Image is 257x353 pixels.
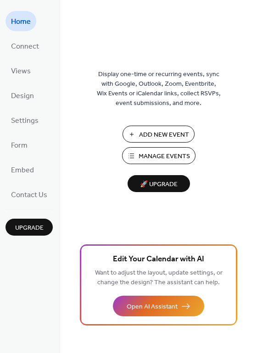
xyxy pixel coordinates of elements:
span: Settings [11,114,39,128]
span: Connect [11,39,39,54]
span: Open AI Assistant [127,302,178,312]
span: 🚀 Upgrade [133,178,184,191]
button: Upgrade [6,219,53,236]
a: Views [6,61,36,81]
span: Manage Events [139,152,190,161]
a: Connect [6,36,45,56]
span: Display one-time or recurring events, sync with Google, Outlook, Zoom, Eventbrite, Wix Events or ... [97,70,221,108]
button: Manage Events [122,147,196,164]
span: Design [11,89,34,104]
a: Settings [6,110,44,130]
a: Home [6,11,36,31]
span: Home [11,15,31,29]
span: Want to adjust the layout, update settings, or change the design? The assistant can help. [95,267,223,289]
a: Design [6,85,39,105]
button: 🚀 Upgrade [128,175,190,192]
span: Upgrade [15,223,44,233]
a: Embed [6,160,39,180]
span: Views [11,64,31,79]
a: Contact Us [6,184,53,204]
span: Form [11,138,28,153]
a: Form [6,135,33,155]
span: Contact Us [11,188,47,203]
span: Edit Your Calendar with AI [113,253,204,266]
button: Open AI Assistant [113,296,204,316]
span: Embed [11,163,34,178]
span: Add New Event [139,130,189,140]
button: Add New Event [123,126,195,143]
